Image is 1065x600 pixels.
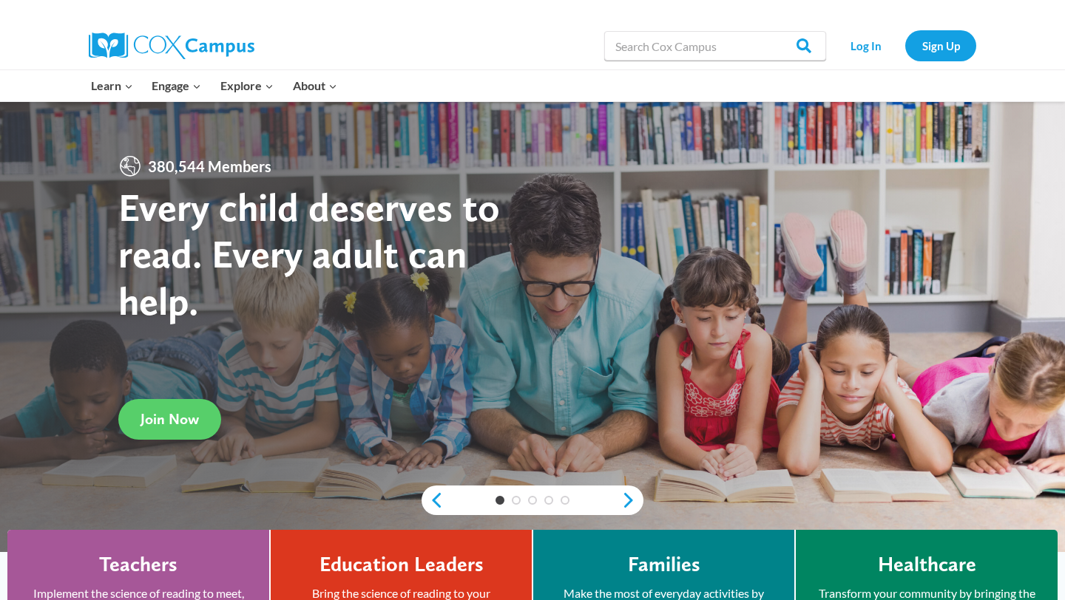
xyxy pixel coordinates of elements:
input: Search Cox Campus [604,31,826,61]
a: Join Now [118,399,221,440]
a: 3 [528,496,537,505]
h4: Teachers [99,552,177,577]
a: next [621,491,643,509]
div: content slider buttons [422,485,643,515]
a: Sign Up [905,30,976,61]
a: 2 [512,496,521,505]
nav: Secondary Navigation [834,30,976,61]
a: Log In [834,30,898,61]
strong: Every child deserves to read. Every adult can help. [118,183,500,324]
span: Explore [220,76,274,95]
h4: Healthcare [878,552,976,577]
img: Cox Campus [89,33,254,59]
h4: Families [628,552,700,577]
span: Engage [152,76,201,95]
span: Join Now [141,410,199,428]
span: 380,544 Members [142,154,277,178]
span: Learn [91,76,133,95]
span: About [293,76,337,95]
a: previous [422,491,444,509]
a: 1 [496,496,504,505]
a: 4 [544,496,553,505]
h4: Education Leaders [319,552,484,577]
a: 5 [561,496,569,505]
nav: Primary Navigation [81,70,346,101]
